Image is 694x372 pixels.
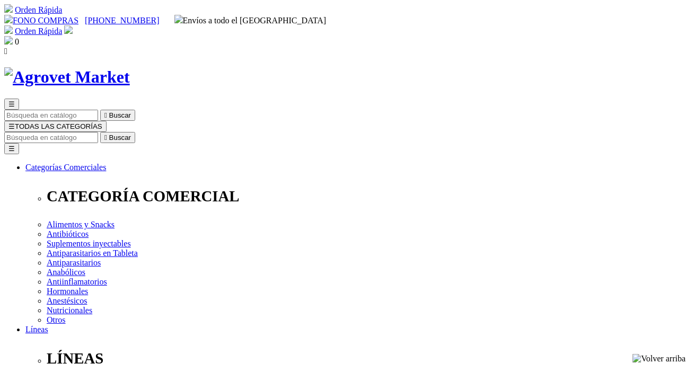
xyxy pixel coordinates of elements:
a: Antibióticos [47,229,89,238]
a: Acceda a su cuenta de cliente [64,26,73,36]
a: Otros [47,315,66,324]
span: ☰ [8,100,15,108]
button: ☰TODAS LAS CATEGORÍAS [4,121,107,132]
span: 0 [15,37,19,46]
button:  Buscar [100,110,135,121]
a: Hormonales [47,287,88,296]
a: Orden Rápida [15,5,62,14]
a: Antiparasitarios [47,258,101,267]
button:  Buscar [100,132,135,143]
a: Anabólicos [47,268,85,277]
img: delivery-truck.svg [174,15,183,23]
img: shopping-cart.svg [4,4,13,13]
a: Alimentos y Snacks [47,220,115,229]
p: CATEGORÍA COMERCIAL [47,188,690,205]
button: ☰ [4,99,19,110]
a: Anestésicos [47,296,87,305]
a: [PHONE_NUMBER] [85,16,159,25]
a: Líneas [25,325,48,334]
button: ☰ [4,143,19,154]
img: shopping-bag.svg [4,36,13,45]
img: phone.svg [4,15,13,23]
input: Buscar [4,110,98,121]
i:  [104,111,107,119]
a: FONO COMPRAS [4,16,78,25]
span: Buscar [109,111,131,119]
img: Volver arriba [632,354,686,364]
img: user.svg [64,25,73,34]
i:  [104,134,107,141]
span: ☰ [8,122,15,130]
a: Antiparasitarios en Tableta [47,249,138,258]
img: shopping-cart.svg [4,25,13,34]
i:  [4,47,7,56]
span: Envíos a todo el [GEOGRAPHIC_DATA] [174,16,327,25]
p: LÍNEAS [47,350,690,367]
span: Buscar [109,134,131,141]
a: Antiinflamatorios [47,277,107,286]
img: Agrovet Market [4,67,130,87]
a: Categorías Comerciales [25,163,106,172]
a: Nutricionales [47,306,92,315]
a: Orden Rápida [15,26,62,36]
input: Buscar [4,132,98,143]
a: Suplementos inyectables [47,239,131,248]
